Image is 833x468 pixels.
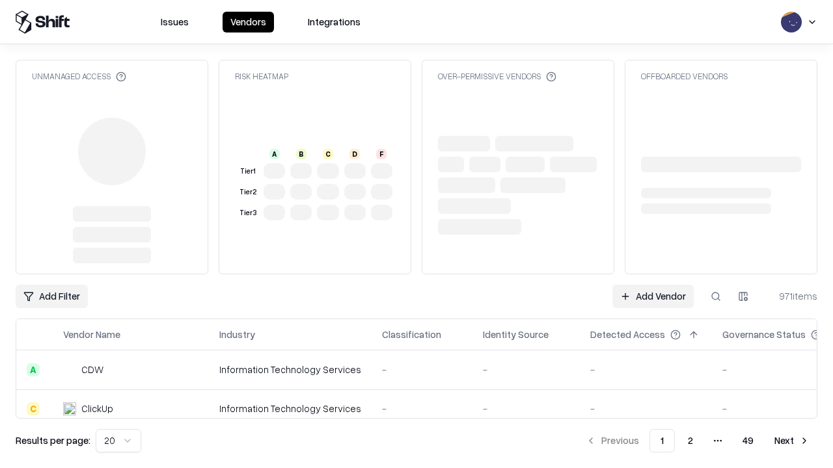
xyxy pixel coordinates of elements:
div: - [483,363,569,376]
button: Integrations [300,12,368,32]
div: - [382,363,462,376]
div: Tier 2 [238,187,258,198]
div: Tier 3 [238,207,258,218]
div: D [349,149,360,159]
div: Vendor Name [63,328,120,341]
div: Offboarded Vendors [641,71,728,82]
div: Identity Source [483,328,549,341]
div: CDW [81,363,103,376]
div: Industry [219,328,255,341]
a: Add Vendor [612,285,694,308]
div: A [269,149,280,159]
div: Governance Status [722,328,806,341]
div: Over-Permissive Vendors [438,71,556,82]
div: - [590,363,702,376]
div: - [382,402,462,415]
div: - [483,402,569,415]
img: CDW [63,363,76,376]
img: ClickUp [63,402,76,415]
div: C [323,149,333,159]
div: F [376,149,387,159]
div: Unmanaged Access [32,71,126,82]
button: Next [767,429,817,452]
div: Classification [382,328,441,341]
button: Vendors [223,12,274,32]
p: Results per page: [16,434,90,447]
div: C [27,402,40,415]
div: Information Technology Services [219,363,361,376]
div: 971 items [765,289,817,303]
button: 49 [732,429,764,452]
div: ClickUp [81,402,113,415]
div: A [27,363,40,376]
div: - [590,402,702,415]
button: 2 [677,429,703,452]
button: 1 [649,429,675,452]
button: Add Filter [16,285,88,308]
nav: pagination [578,429,817,452]
div: Risk Heatmap [235,71,288,82]
div: Tier 1 [238,166,258,177]
button: Issues [153,12,197,32]
div: B [296,149,307,159]
div: Information Technology Services [219,402,361,415]
div: Detected Access [590,328,665,341]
